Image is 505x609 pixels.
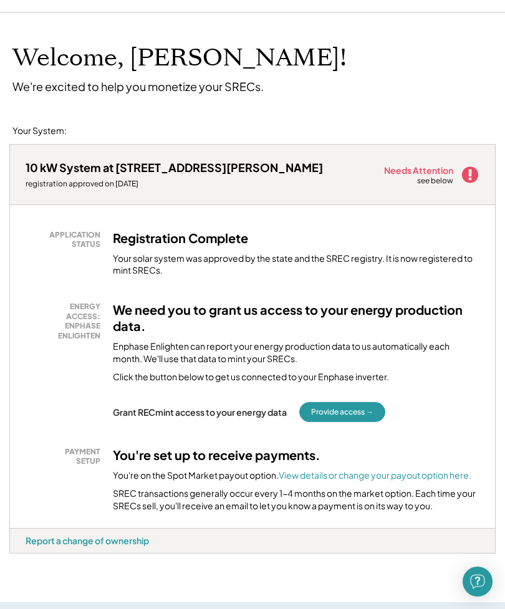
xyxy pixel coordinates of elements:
[12,44,347,73] h1: Welcome, [PERSON_NAME]!
[26,160,323,175] div: 10 kW System at [STREET_ADDRESS][PERSON_NAME]
[113,230,248,246] h3: Registration Complete
[417,176,454,186] div: see below
[113,469,471,482] div: You're on the Spot Market payout option.
[113,371,389,383] div: Click the button below to get us connected to your Enphase inverter.
[113,302,479,334] h3: We need you to grant us access to your energy production data.
[463,567,493,597] div: Open Intercom Messenger
[12,79,264,94] div: We're excited to help you monetize your SRECs.
[279,469,471,481] a: View details or change your payout option here.
[12,125,67,137] div: Your System:
[32,230,100,249] div: APPLICATION STATUS
[299,402,385,422] button: Provide access →
[113,406,287,418] div: Grant RECmint access to your energy data
[113,252,479,277] div: Your solar system was approved by the state and the SREC registry. It is now registered to mint S...
[384,166,454,175] div: Needs Attention
[26,179,323,189] div: registration approved on [DATE]
[113,447,320,463] h3: You're set up to receive payments.
[113,487,479,512] div: SREC transactions generally occur every 1-4 months on the market option. Each time your SRECs sel...
[9,554,50,559] div: k7p6fxlr - VA Distributed
[32,447,100,466] div: PAYMENT SETUP
[32,302,100,340] div: ENERGY ACCESS: ENPHASE ENLIGHTEN
[113,340,479,365] div: Enphase Enlighten can report your energy production data to us automatically each month. We'll us...
[26,535,149,546] div: Report a change of ownership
